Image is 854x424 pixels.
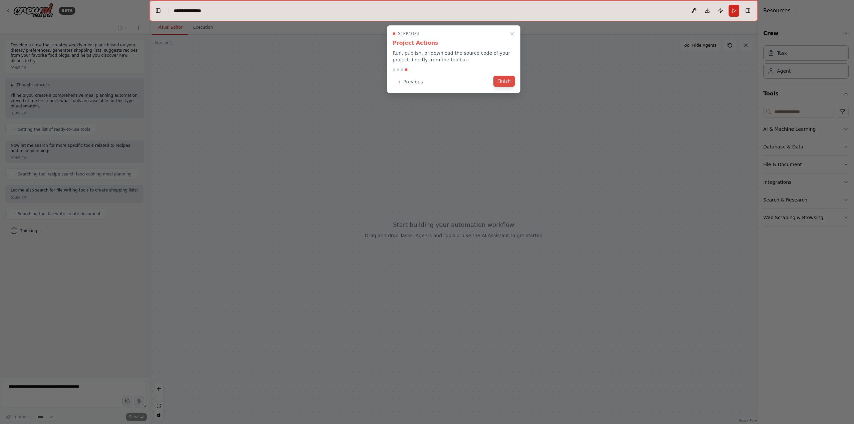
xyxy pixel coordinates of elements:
[493,76,515,87] button: Finish
[393,39,515,47] h3: Project Actions
[393,76,427,87] button: Previous
[393,50,515,63] p: Run, publish, or download the source code of your project directly from the toolbar.
[398,31,419,36] span: Step 4 of 4
[508,30,516,38] button: Close walkthrough
[153,6,163,15] button: Hide left sidebar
